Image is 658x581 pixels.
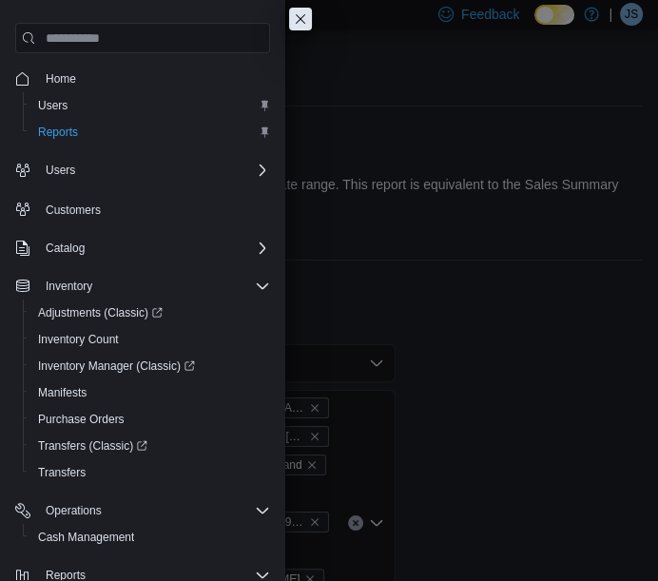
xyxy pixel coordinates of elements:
[38,438,147,454] span: Transfers (Classic)
[38,332,119,347] span: Inventory Count
[38,68,84,90] a: Home
[30,94,270,117] span: Users
[30,355,270,378] span: Inventory Manager (Classic)
[289,8,312,30] button: Close this dialog
[8,497,278,524] button: Operations
[38,412,125,427] span: Purchase Orders
[30,408,132,431] a: Purchase Orders
[30,381,94,404] a: Manifests
[46,279,92,294] span: Inventory
[38,159,270,182] span: Users
[23,119,278,145] button: Reports
[38,125,78,140] span: Reports
[8,65,278,92] button: Home
[38,197,270,221] span: Customers
[38,275,100,298] button: Inventory
[38,465,86,480] span: Transfers
[23,326,278,353] button: Inventory Count
[38,237,92,260] button: Catalog
[38,530,134,545] span: Cash Management
[46,203,101,218] span: Customers
[38,159,83,182] button: Users
[30,526,270,549] span: Cash Management
[30,328,270,351] span: Inventory Count
[30,301,170,324] a: Adjustments (Classic)
[8,157,278,184] button: Users
[46,71,76,87] span: Home
[23,459,278,486] button: Transfers
[23,379,278,406] button: Manifests
[38,67,270,90] span: Home
[30,355,203,378] a: Inventory Manager (Classic)
[38,305,163,320] span: Adjustments (Classic)
[30,121,86,144] a: Reports
[38,98,68,113] span: Users
[23,92,278,119] button: Users
[30,301,270,324] span: Adjustments (Classic)
[38,199,108,222] a: Customers
[8,235,278,261] button: Catalog
[15,57,270,580] nav: Complex example
[30,328,126,351] a: Inventory Count
[30,461,93,484] a: Transfers
[23,433,278,459] a: Transfers (Classic)
[30,435,270,457] span: Transfers (Classic)
[38,499,109,522] button: Operations
[23,300,278,326] a: Adjustments (Classic)
[8,273,278,300] button: Inventory
[38,237,270,260] span: Catalog
[46,241,85,256] span: Catalog
[30,435,155,457] a: Transfers (Classic)
[23,406,278,433] button: Purchase Orders
[30,121,270,144] span: Reports
[30,461,270,484] span: Transfers
[30,381,270,404] span: Manifests
[46,503,102,518] span: Operations
[30,94,75,117] a: Users
[46,163,75,178] span: Users
[38,499,270,522] span: Operations
[8,195,278,223] button: Customers
[30,526,142,549] a: Cash Management
[38,275,270,298] span: Inventory
[23,353,278,379] a: Inventory Manager (Classic)
[38,385,87,400] span: Manifests
[23,524,278,551] button: Cash Management
[38,358,195,374] span: Inventory Manager (Classic)
[30,408,270,431] span: Purchase Orders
